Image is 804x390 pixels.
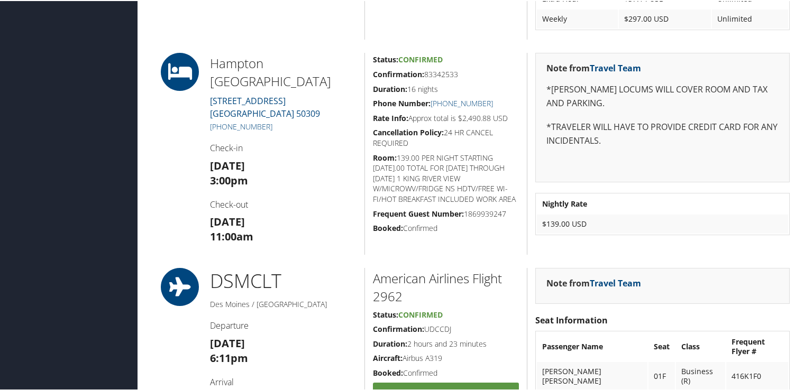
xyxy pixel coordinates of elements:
a: [PHONE_NUMBER] [210,120,272,131]
td: [PERSON_NAME] [PERSON_NAME] [537,361,647,389]
strong: Seat Information [535,313,608,325]
strong: 6:11pm [210,350,248,364]
h4: Check-in [210,141,357,153]
strong: Confirmation: [373,68,424,78]
strong: Duration: [373,83,407,93]
h5: 2 hours and 23 minutes [373,338,519,348]
h5: 139.00 PER NIGHT STARTING [DATE].00 TOTAL FOR [DATE] THROUGH [DATE] 1 KING RIVER VIEW W/MICROWV/F... [373,152,519,203]
td: Weekly [537,8,617,27]
th: Frequent Flyer # [726,331,788,360]
strong: Duration: [373,338,407,348]
th: Passenger Name [537,331,647,360]
strong: Phone Number: [373,97,431,107]
td: 01F [648,361,675,389]
strong: Cancellation Policy: [373,126,444,136]
strong: [DATE] [210,335,245,349]
strong: Note from [546,276,641,288]
span: Confirmed [398,309,443,319]
h2: Hampton [GEOGRAPHIC_DATA] [210,53,357,89]
p: *[PERSON_NAME] LOCUMS WILL COVER ROOM AND TAX AND PARKING. [546,82,779,109]
h5: 24 HR CANCEL REQUIRED [373,126,519,147]
th: Seat [648,331,675,360]
strong: [DATE] [210,157,245,172]
h2: American Airlines Flight 2962 [373,268,519,304]
td: Unlimited [712,8,788,27]
strong: Room: [373,152,397,162]
strong: [DATE] [210,213,245,228]
strong: Booked: [373,367,403,377]
td: Business (R) [676,361,726,389]
h1: DSM CLT [210,267,357,293]
a: [STREET_ADDRESS][GEOGRAPHIC_DATA] 50309 [210,94,320,118]
span: Confirmed [398,53,443,63]
strong: Frequent Guest Number: [373,208,464,218]
th: Nightly Rate [537,193,788,212]
td: $297.00 USD [619,8,711,27]
h5: UDCCDJ [373,323,519,333]
h5: Approx total is $2,490.88 USD [373,112,519,123]
strong: Confirmation: [373,323,424,333]
a: [PHONE_NUMBER] [431,97,493,107]
a: Travel Team [590,276,641,288]
strong: Booked: [373,222,403,232]
h5: Confirmed [373,222,519,233]
h4: Departure [210,319,357,330]
strong: Note from [546,61,641,73]
h5: 16 nights [373,83,519,94]
strong: Status: [373,53,398,63]
strong: 11:00am [210,228,253,243]
h4: Arrival [210,375,357,387]
strong: Rate Info: [373,112,408,122]
strong: 3:00pm [210,172,248,187]
h5: Des Moines / [GEOGRAPHIC_DATA] [210,298,357,309]
h5: 1869939247 [373,208,519,218]
th: Class [676,331,726,360]
strong: Aircraft: [373,352,403,362]
p: *TRAVELER WILL HAVE TO PROVIDE CREDIT CARD FOR ANY INCIDENTALS. [546,119,779,146]
td: 416K1F0 [726,361,788,389]
a: Travel Team [590,61,641,73]
h5: 83342533 [373,68,519,79]
h5: Confirmed [373,367,519,377]
h4: Check-out [210,198,357,209]
strong: Status: [373,309,398,319]
h5: Airbus A319 [373,352,519,363]
td: $139.00 USD [537,213,788,233]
